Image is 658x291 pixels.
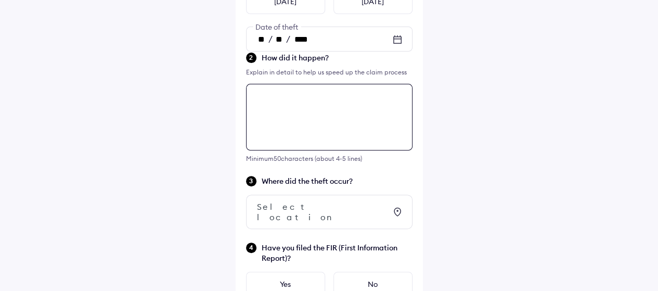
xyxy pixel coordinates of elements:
span: Date of theft [253,22,301,32]
div: Select location [257,201,386,222]
span: Where did the theft occur? [262,176,412,186]
span: How did it happen? [262,53,412,63]
span: / [268,33,273,44]
span: Have you filed the FIR (First Information Report)? [262,243,412,263]
span: / [286,33,290,44]
div: Explain in detail to help us speed up the claim process [246,67,412,78]
div: Minimum 50 characters (about 4-5 lines) [246,155,412,162]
